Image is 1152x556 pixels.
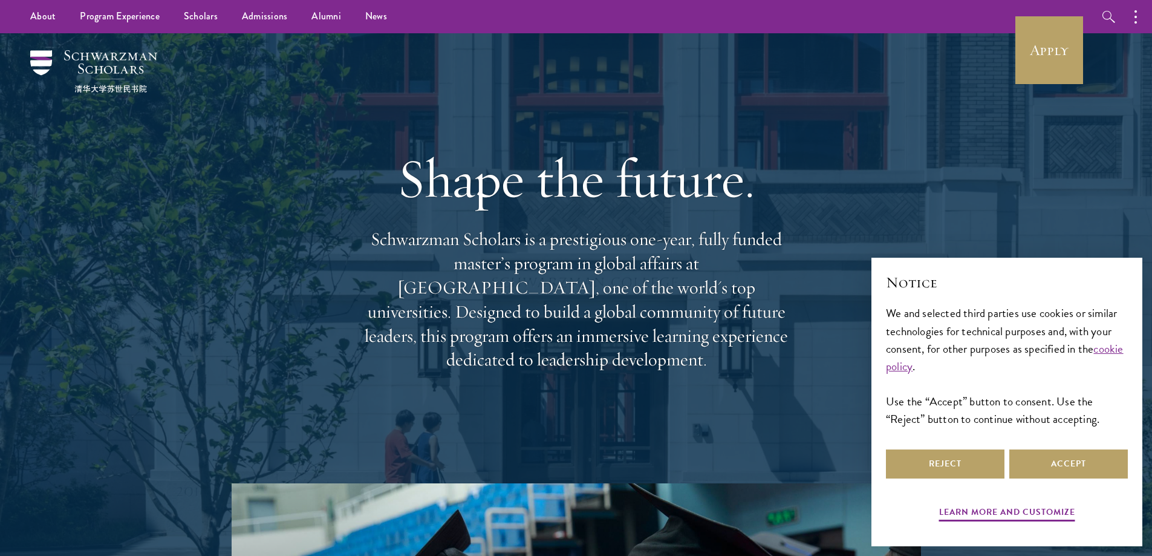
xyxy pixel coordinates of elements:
[886,304,1128,427] div: We and selected third parties use cookies or similar technologies for technical purposes and, wit...
[886,450,1004,479] button: Reject
[886,340,1124,375] a: cookie policy
[359,145,794,212] h1: Shape the future.
[939,505,1075,523] button: Learn more and customize
[1015,16,1083,84] a: Apply
[359,227,794,372] p: Schwarzman Scholars is a prestigious one-year, fully funded master’s program in global affairs at...
[30,50,157,93] img: Schwarzman Scholars
[1009,450,1128,479] button: Accept
[886,272,1128,293] h2: Notice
